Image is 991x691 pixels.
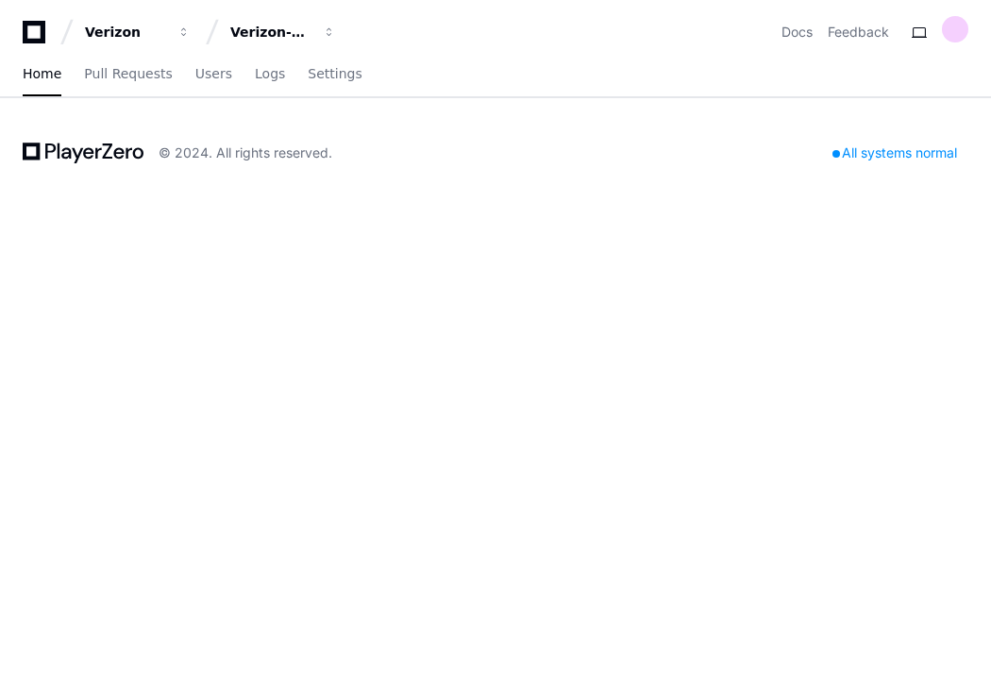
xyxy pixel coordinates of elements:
a: Pull Requests [84,53,172,96]
button: Verizon [77,15,198,49]
a: Docs [781,23,813,42]
span: Pull Requests [84,68,172,79]
span: Home [23,68,61,79]
div: All systems normal [821,140,968,166]
button: Feedback [828,23,889,42]
span: Settings [308,68,361,79]
a: Home [23,53,61,96]
button: Verizon-Clarify-Customer-Management [223,15,344,49]
div: Verizon [85,23,166,42]
span: Logs [255,68,285,79]
div: © 2024. All rights reserved. [159,143,332,162]
div: Verizon-Clarify-Customer-Management [230,23,311,42]
span: Users [195,68,232,79]
a: Logs [255,53,285,96]
a: Settings [308,53,361,96]
a: Users [195,53,232,96]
